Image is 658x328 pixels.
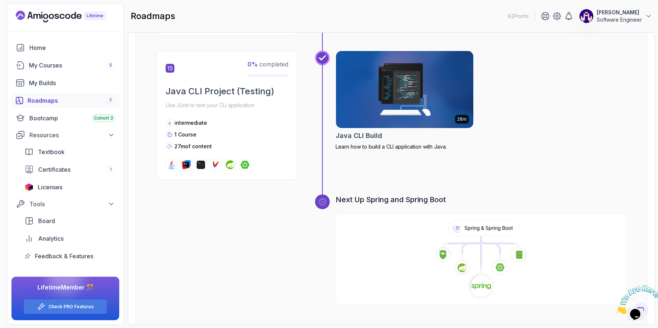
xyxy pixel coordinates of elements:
img: intellij logo [182,160,191,169]
span: 1 Course [174,131,196,138]
img: terminal logo [196,160,205,169]
a: Java CLI Build card28mJava CLI BuildLearn how to build a CLI application with Java. [336,51,474,150]
a: analytics [20,231,119,246]
button: Tools [11,197,119,211]
span: 0 % [247,61,258,68]
div: Roadmaps [28,96,115,105]
span: Analytics [38,234,64,243]
span: Feedback & Features [35,252,93,260]
img: maven logo [211,160,220,169]
div: Resources [29,131,115,139]
a: Landing page [16,11,123,22]
iframe: chat widget [612,282,658,317]
p: 28m [457,116,467,122]
h2: Java CLI Build [336,131,382,141]
a: Check PRO Features [48,304,94,310]
p: 27m of content [174,143,212,150]
button: user profile image[PERSON_NAME]Software Engineer [579,9,652,23]
span: Cohort 3 [94,115,113,121]
p: intermediate [174,119,207,127]
button: Check PRO Features [23,299,107,314]
h2: Java CLI Project (Testing) [166,85,288,97]
span: Licenses [38,183,62,192]
div: My Builds [29,79,115,87]
a: certificates [20,162,119,177]
div: Bootcamp [29,114,115,123]
a: board [20,214,119,228]
div: Home [29,43,115,52]
span: Board [38,216,55,225]
p: 82 Points [508,12,529,20]
p: [PERSON_NAME] [597,9,642,16]
span: 15 [166,64,174,73]
img: Chat attention grabber [3,3,48,32]
p: Use JUnit to test your CLI application [166,100,288,110]
h2: roadmaps [131,10,175,22]
span: 1 [110,167,112,172]
a: roadmaps [11,93,119,108]
a: licenses [20,180,119,194]
span: 5 [109,62,112,68]
a: home [11,40,119,55]
a: textbook [20,145,119,159]
h3: Next Up Spring and Spring Boot [336,194,626,205]
img: Java CLI Build card [336,51,473,128]
a: builds [11,76,119,90]
a: courses [11,58,119,73]
span: Certificates [38,165,70,174]
p: Learn how to build a CLI application with Java. [336,143,474,150]
a: bootcamp [11,111,119,125]
div: My Courses [29,61,115,70]
span: completed [247,61,288,68]
img: spring logo [226,160,235,169]
div: Tools [29,200,115,208]
img: jetbrains icon [25,183,33,191]
button: Resources [11,128,119,142]
span: 7 [109,98,112,103]
a: feedback [20,249,119,263]
img: java logo [167,160,176,169]
span: Textbook [38,147,65,156]
img: spring-boot logo [241,160,249,169]
p: Software Engineer [597,16,642,23]
img: user profile image [579,9,593,23]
